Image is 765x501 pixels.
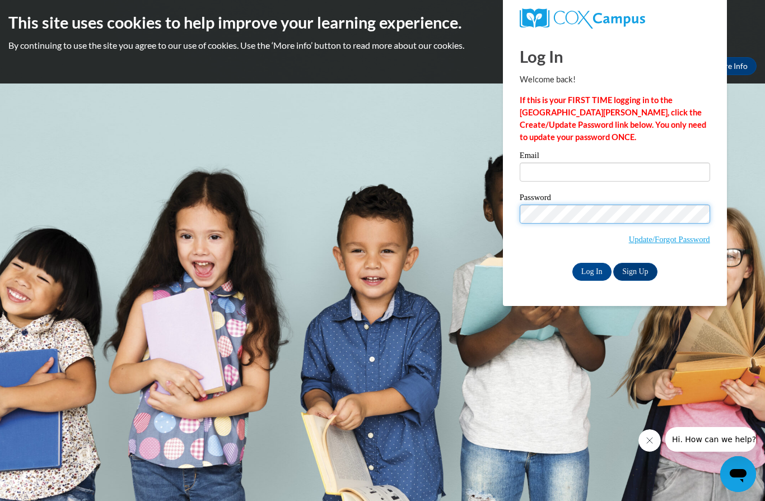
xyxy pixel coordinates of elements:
iframe: Button to launch messaging window [720,456,756,492]
label: Password [520,193,710,205]
iframe: Close message [638,429,661,452]
iframe: Message from company [665,427,756,452]
img: COX Campus [520,8,645,29]
a: Update/Forgot Password [629,235,710,244]
p: By continuing to use the site you agree to our use of cookies. Use the ‘More info’ button to read... [8,39,757,52]
a: Sign Up [613,263,657,281]
h2: This site uses cookies to help improve your learning experience. [8,11,757,34]
h1: Log In [520,45,710,68]
input: Log In [572,263,612,281]
a: COX Campus [520,8,710,29]
label: Email [520,151,710,163]
p: Welcome back! [520,73,710,86]
strong: If this is your FIRST TIME logging in to the [GEOGRAPHIC_DATA][PERSON_NAME], click the Create/Upd... [520,95,706,142]
a: More Info [704,57,757,75]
